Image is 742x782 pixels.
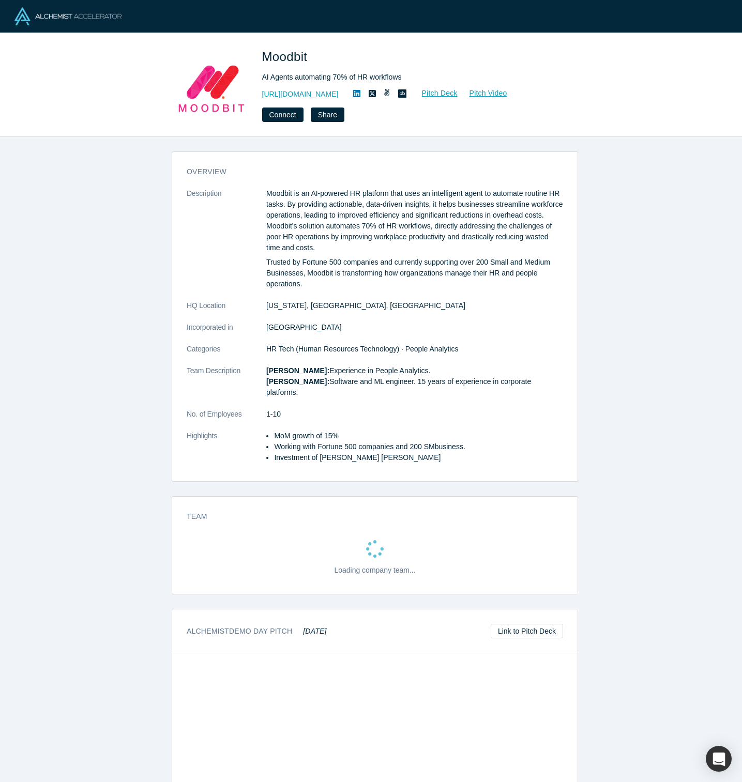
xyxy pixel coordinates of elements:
[187,188,266,300] dt: Description
[262,72,552,83] div: AI Agents automating 70% of HR workflows
[274,431,563,441] li: MoM growth of 15%
[266,322,563,333] dd: [GEOGRAPHIC_DATA]
[266,366,329,375] strong: [PERSON_NAME]:
[266,300,563,311] dd: [US_STATE], [GEOGRAPHIC_DATA], [GEOGRAPHIC_DATA]
[303,627,326,635] em: [DATE]
[411,87,458,99] a: Pitch Deck
[175,48,248,120] img: Moodbit's Logo
[187,166,549,177] h3: overview
[266,345,458,353] span: HR Tech (Human Resources Technology) · People Analytics
[491,624,563,638] a: Link to Pitch Deck
[266,365,563,398] p: Experience in People Analytics. Software and ML engineer. 15 years of experience in corporate pla...
[262,108,304,122] button: Connect
[458,87,508,99] a: Pitch Video
[262,89,339,100] a: [URL][DOMAIN_NAME]
[187,626,327,637] h3: Alchemist Demo Day Pitch
[266,257,563,289] p: Trusted by Fortune 500 companies and currently supporting over 200 Small and Medium Businesses, M...
[187,409,266,431] dt: No. of Employees
[334,565,415,576] p: Loading company team...
[187,365,266,409] dt: Team Description
[187,511,549,522] h3: Team
[274,452,563,463] li: Investment of [PERSON_NAME] [PERSON_NAME]
[266,409,563,420] dd: 1-10
[187,431,266,474] dt: Highlights
[187,322,266,344] dt: Incorporated in
[266,377,329,386] strong: [PERSON_NAME]:
[274,441,563,452] li: Working with Fortune 500 companies and 200 SMbusiness.
[266,188,563,253] p: Moodbit is an AI-powered HR platform that uses an intelligent agent to automate routine HR tasks....
[311,108,344,122] button: Share
[14,7,122,25] img: Alchemist Logo
[187,344,266,365] dt: Categories
[187,300,266,322] dt: HQ Location
[262,50,311,64] span: Moodbit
